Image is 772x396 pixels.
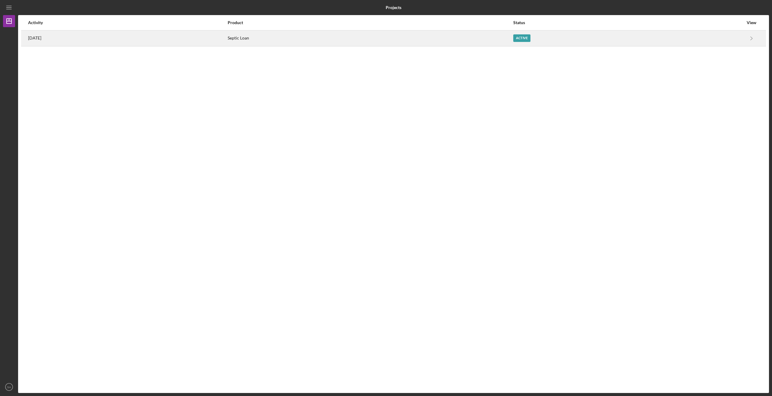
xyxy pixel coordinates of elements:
[744,20,759,25] div: View
[28,36,41,40] time: 2024-07-17 22:26
[28,20,227,25] div: Activity
[3,381,15,393] button: SA
[513,20,743,25] div: Status
[228,31,513,46] div: Septic Loan
[228,20,513,25] div: Product
[7,385,11,389] text: SA
[513,34,530,42] div: Active
[386,5,401,10] b: Projects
